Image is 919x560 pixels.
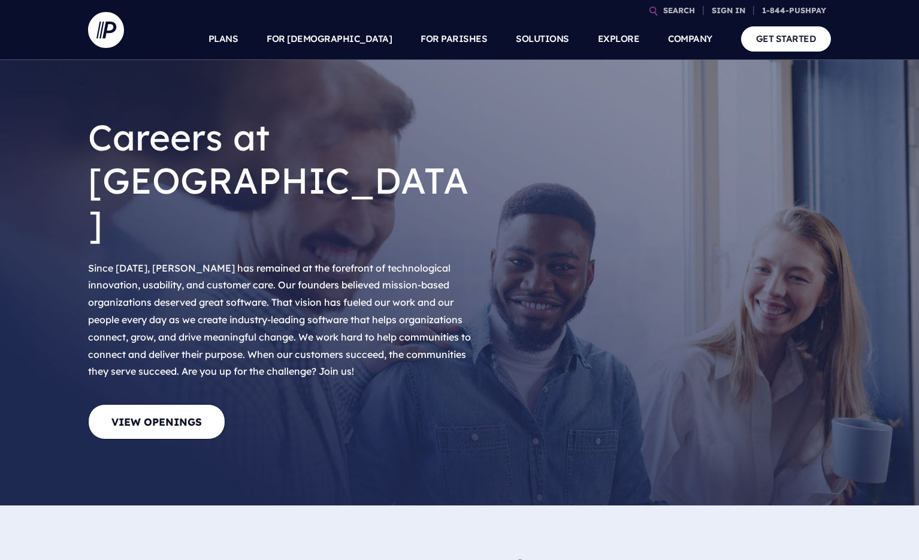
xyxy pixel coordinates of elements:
a: EXPLORE [598,18,640,60]
h1: Careers at [GEOGRAPHIC_DATA] [88,106,477,255]
span: Since [DATE], [PERSON_NAME] has remained at the forefront of technological innovation, usability,... [88,262,471,378]
a: SOLUTIONS [516,18,569,60]
a: View Openings [88,404,225,439]
a: GET STARTED [741,26,832,51]
a: COMPANY [668,18,712,60]
a: FOR PARISHES [421,18,487,60]
a: PLANS [208,18,238,60]
a: FOR [DEMOGRAPHIC_DATA] [267,18,392,60]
